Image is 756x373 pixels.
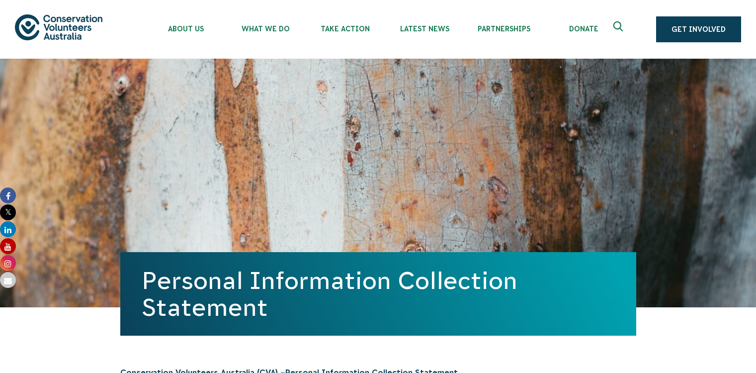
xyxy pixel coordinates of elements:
[464,25,544,33] span: Partnerships
[544,25,623,33] span: Donate
[15,14,102,40] img: logo.svg
[385,25,464,33] span: Latest News
[613,21,626,37] span: Expand search box
[656,16,741,42] a: Get Involved
[226,25,305,33] span: What We Do
[305,25,385,33] span: Take Action
[607,17,631,41] button: Expand search box Close search box
[146,25,226,33] span: About Us
[142,267,614,321] h1: Personal Information Collection Statement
